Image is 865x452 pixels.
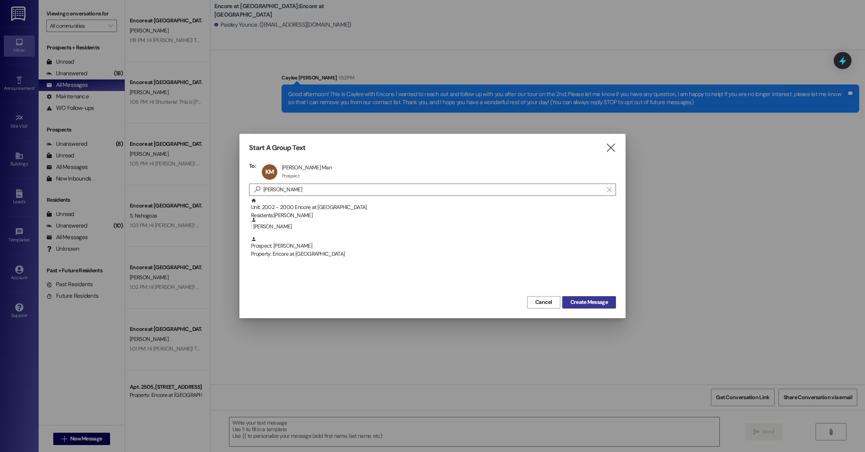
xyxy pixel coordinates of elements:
[249,217,616,236] div: : [PERSON_NAME]
[249,198,616,217] div: Unit: 2002 - 2000 Encore at [GEOGRAPHIC_DATA]Residents:[PERSON_NAME]
[603,184,616,196] button: Clear text
[251,198,616,220] div: Unit: 2002 - 2000 Encore at [GEOGRAPHIC_DATA]
[607,187,611,193] i: 
[251,217,616,231] div: : [PERSON_NAME]
[527,296,560,309] button: Cancel
[251,186,263,194] i: 
[249,162,256,169] h3: To:
[251,236,616,258] div: Prospect: [PERSON_NAME]
[263,184,603,195] input: Search for any contact or apartment
[535,298,552,306] span: Cancel
[251,250,616,258] div: Property: Encore at [GEOGRAPHIC_DATA]
[562,296,616,309] button: Create Message
[605,144,616,152] i: 
[249,143,305,152] h3: Start A Group Text
[282,173,300,179] div: Prospect
[251,211,616,219] div: Residents: [PERSON_NAME]
[249,236,616,256] div: Prospect: [PERSON_NAME]Property: Encore at [GEOGRAPHIC_DATA]
[282,164,332,171] div: [PERSON_NAME] Man
[570,298,608,306] span: Create Message
[265,168,274,176] span: KM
